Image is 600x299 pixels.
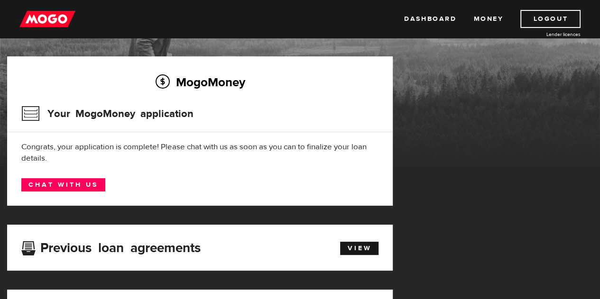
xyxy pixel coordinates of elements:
[19,10,75,28] img: mogo_logo-11ee424be714fa7cbb0f0f49df9e16ec.png
[473,10,503,28] a: Money
[21,72,378,92] h2: MogoMoney
[340,242,378,255] a: View
[21,178,105,191] a: Chat with us
[509,31,581,38] a: Lender licences
[21,240,201,253] h3: Previous loan agreements
[404,10,456,28] a: Dashboard
[520,10,581,28] a: Logout
[410,79,600,299] iframe: To enrich screen reader interactions, please activate Accessibility in Grammarly extension settings
[21,141,378,164] div: Congrats, your application is complete! Please chat with us as soon as you can to finalize your l...
[21,101,194,126] h3: Your MogoMoney application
